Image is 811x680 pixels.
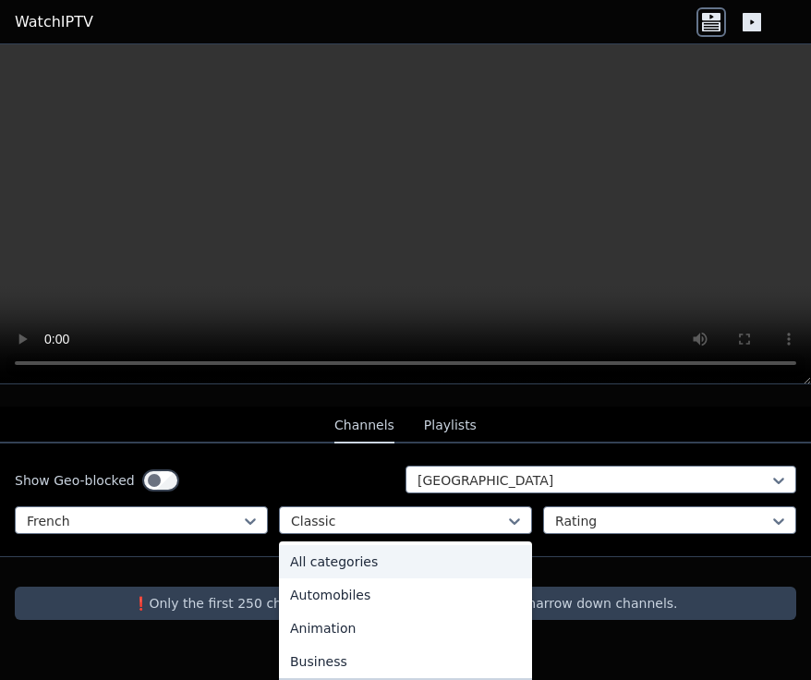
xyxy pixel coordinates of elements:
[15,11,93,33] a: WatchIPTV
[279,612,532,645] div: Animation
[22,594,789,613] p: ❗️Only the first 250 channels are returned, use the filters to narrow down channels.
[334,408,394,443] button: Channels
[15,471,135,490] label: Show Geo-blocked
[279,645,532,678] div: Business
[279,545,532,578] div: All categories
[279,578,532,612] div: Automobiles
[424,408,477,443] button: Playlists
